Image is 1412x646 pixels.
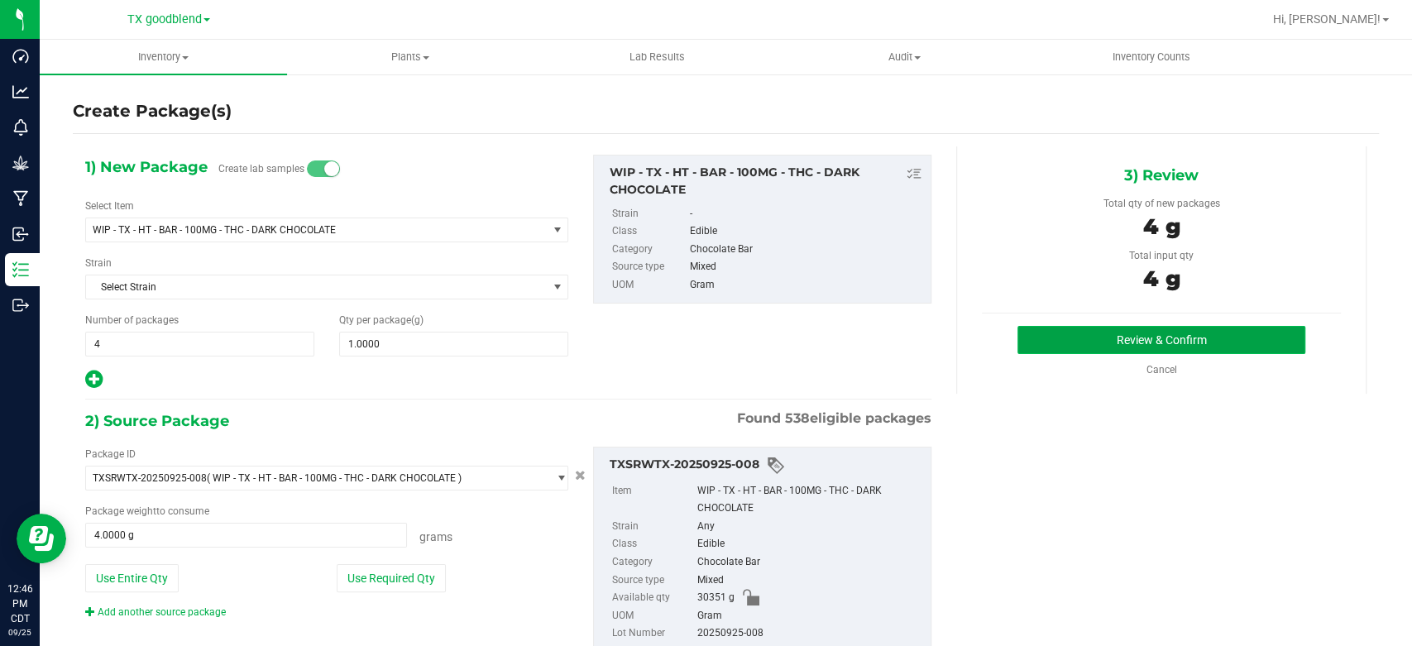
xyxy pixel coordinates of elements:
[697,518,922,536] div: Any
[737,409,931,428] span: Found eligible packages
[93,472,207,484] span: TXSRWTX-20250925-008
[12,48,29,65] inline-svg: Dashboard
[1142,213,1180,240] span: 4 g
[339,314,424,326] span: Qty per package
[12,261,29,278] inline-svg: Inventory
[127,12,202,26] span: TX goodblend
[1129,250,1194,261] span: Total input qty
[337,564,446,592] button: Use Required Qty
[612,572,694,590] label: Source type
[12,155,29,171] inline-svg: Grow
[690,241,922,259] div: Chocolate Bar
[85,377,103,389] span: Add new output
[7,626,32,639] p: 09/25
[419,530,452,543] span: Grams
[690,205,922,223] div: -
[697,553,922,572] div: Chocolate Bar
[547,218,567,242] span: select
[12,297,29,313] inline-svg: Outbound
[697,607,922,625] div: Gram
[612,258,687,276] label: Source type
[127,505,156,517] span: weight
[85,505,209,517] span: Package to consume
[610,456,922,476] div: TXSRWTX-20250925-008
[207,472,462,484] span: ( WIP - TX - HT - BAR - 100MG - THC - DARK CHOCOLATE )
[86,524,406,547] input: 4.0000 g
[85,606,226,618] a: Add another source package
[85,448,136,460] span: Package ID
[547,275,567,299] span: select
[40,40,287,74] a: Inventory
[547,467,567,490] span: select
[782,50,1027,65] span: Audit
[86,275,547,299] span: Select Strain
[690,276,922,294] div: Gram
[697,572,922,590] div: Mixed
[610,164,922,199] div: WIP - TX - HT - BAR - 100MG - THC - DARK CHOCOLATE
[612,624,694,643] label: Lot Number
[690,258,922,276] div: Mixed
[612,205,687,223] label: Strain
[85,564,179,592] button: Use Entire Qty
[612,518,694,536] label: Strain
[612,482,694,518] label: Item
[85,155,208,179] span: 1) New Package
[411,314,424,326] span: (g)
[40,50,287,65] span: Inventory
[612,589,694,607] label: Available qty
[612,276,687,294] label: UOM
[12,226,29,242] inline-svg: Inbound
[85,314,179,326] span: Number of packages
[612,535,694,553] label: Class
[697,589,735,607] span: 30351 g
[690,223,922,241] div: Edible
[697,482,922,518] div: WIP - TX - HT - BAR - 100MG - THC - DARK CHOCOLATE
[340,333,567,356] input: 1.0000
[612,241,687,259] label: Category
[1146,364,1176,376] a: Cancel
[1142,266,1180,292] span: 4 g
[12,190,29,207] inline-svg: Manufacturing
[1090,50,1213,65] span: Inventory Counts
[85,256,112,270] label: Strain
[17,514,66,563] iframe: Resource center
[570,464,591,488] button: Cancel button
[612,223,687,241] label: Class
[85,199,134,213] label: Select Item
[85,409,229,433] span: 2) Source Package
[781,40,1028,74] a: Audit
[218,156,304,181] label: Create lab samples
[785,410,810,426] span: 538
[1027,40,1275,74] a: Inventory Counts
[697,624,922,643] div: 20250925-008
[612,607,694,625] label: UOM
[1273,12,1381,26] span: Hi, [PERSON_NAME]!
[697,535,922,553] div: Edible
[12,84,29,100] inline-svg: Analytics
[12,119,29,136] inline-svg: Monitoring
[93,224,522,236] span: WIP - TX - HT - BAR - 100MG - THC - DARK CHOCOLATE
[86,333,314,356] input: 4
[1124,163,1199,188] span: 3) Review
[73,99,232,123] h4: Create Package(s)
[612,553,694,572] label: Category
[1103,198,1219,209] span: Total qty of new packages
[288,50,534,65] span: Plants
[7,581,32,626] p: 12:46 PM CDT
[607,50,707,65] span: Lab Results
[1017,326,1304,354] button: Review & Confirm
[287,40,534,74] a: Plants
[534,40,781,74] a: Lab Results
